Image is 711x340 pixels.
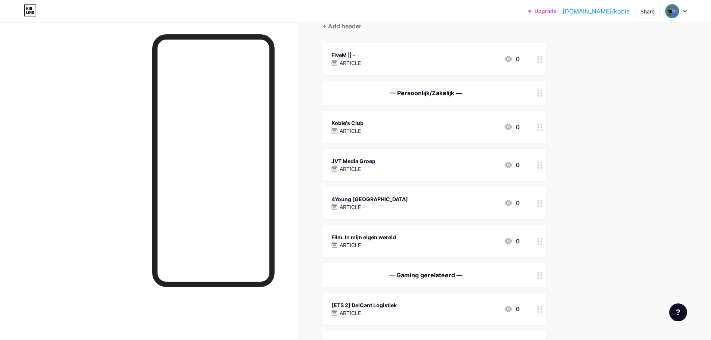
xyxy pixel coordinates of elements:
[340,165,361,173] p: ARTICLE
[528,8,556,14] a: Upgrade
[331,157,375,165] div: JVT Media Groep
[322,22,361,31] div: + Add header
[331,119,364,127] div: Kobie's Club
[665,4,679,18] img: Kobe D.
[640,7,655,15] div: Share
[504,305,520,314] div: 0
[340,241,361,249] p: ARTICLE
[340,127,361,135] p: ARTICLE
[331,195,408,203] div: 4Young [GEOGRAPHIC_DATA]
[340,309,361,317] p: ARTICLE
[504,237,520,246] div: 0
[504,122,520,131] div: 0
[504,54,520,63] div: 0
[504,199,520,208] div: 0
[340,59,361,67] p: ARTICLE
[331,233,396,241] div: Film: In mijn eigen wereld
[331,51,361,59] div: FiveM || -
[504,160,520,169] div: 0
[340,203,361,211] p: ARTICLE
[331,301,397,309] div: [ETS 2] DelCant Logistiek
[331,271,520,280] div: — Gaming gerelateerd —
[562,7,630,16] a: [DOMAIN_NAME]/kobie
[331,88,520,97] div: — Persoonlijk/Zakelijk —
